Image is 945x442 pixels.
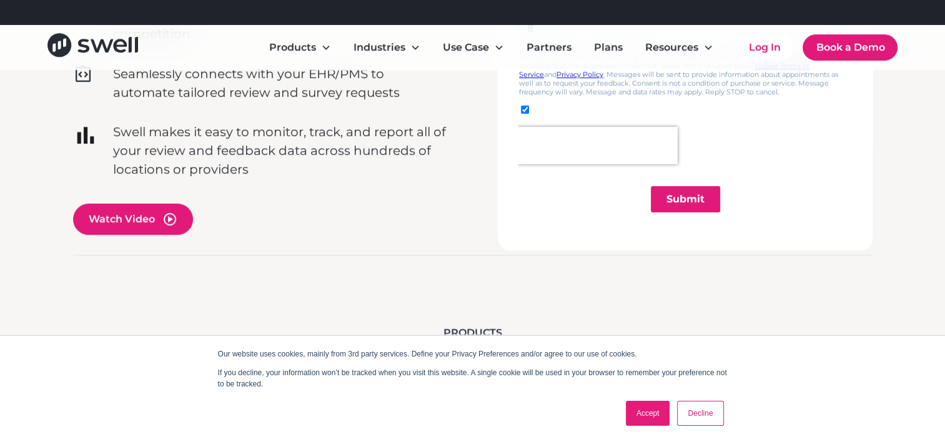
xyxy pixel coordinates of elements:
[218,367,728,390] p: If you decline, your information won’t be tracked when you visit this website. A single cookie wi...
[269,40,316,55] div: Products
[645,40,698,55] div: Resources
[39,222,86,231] a: Privacy Policy
[1,214,292,231] a: Mobile Terms of Service
[218,348,728,360] p: Our website uses cookies, mainly from 3rd party services. Define your Privacy Preferences and/or ...
[167,102,245,114] span: Phone number
[259,35,341,60] div: Products
[677,401,723,426] a: Decline
[443,40,489,55] div: Use Case
[736,35,793,60] a: Log In
[113,64,448,102] p: Seamlessly connects with your EHR/PMS to automate tailored review and survey requests
[635,35,723,60] div: Resources
[354,40,405,55] div: Industries
[433,35,514,60] div: Use Case
[89,212,155,227] div: Watch Video
[626,401,670,426] a: Accept
[517,35,581,60] a: Partners
[344,35,430,60] div: Industries
[233,325,713,340] div: Products
[803,34,898,61] a: Book a Demo
[584,35,633,60] a: Plans
[113,122,448,179] p: Swell makes it easy to monitor, track, and report all of your review and feedback data across hun...
[47,33,138,61] a: home
[73,204,448,235] a: open lightbox
[133,338,202,365] input: Submit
